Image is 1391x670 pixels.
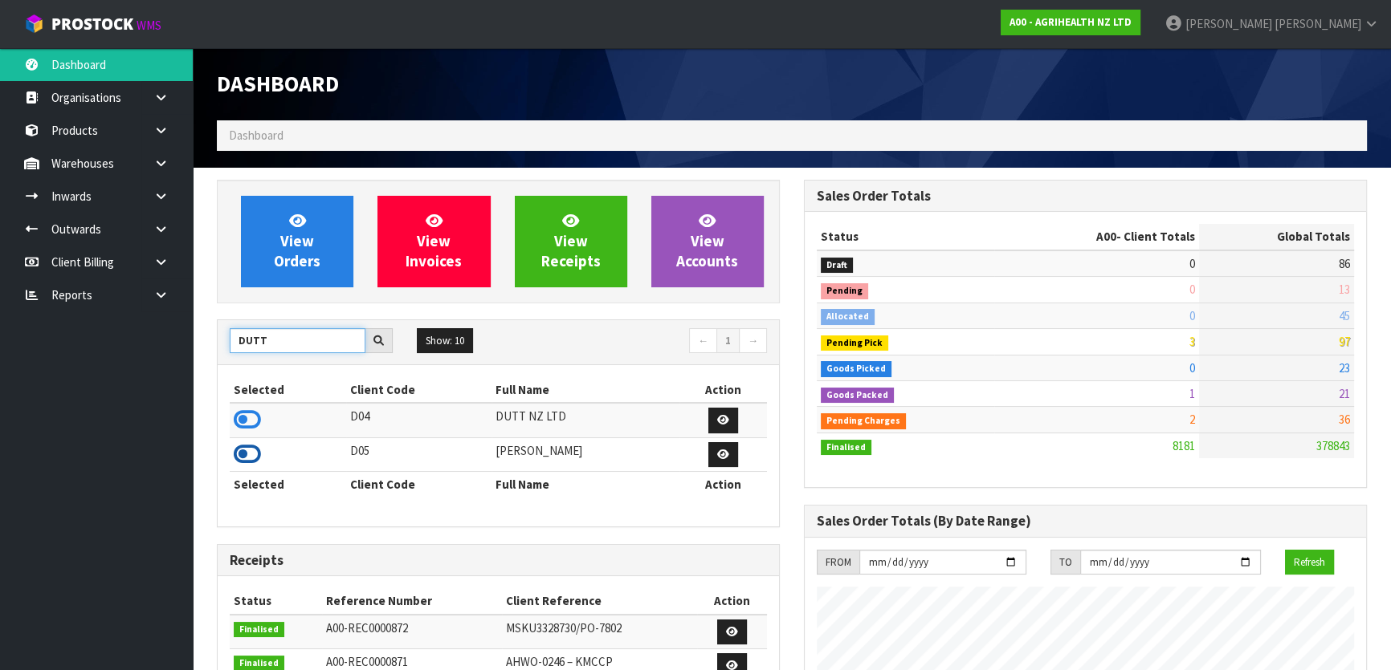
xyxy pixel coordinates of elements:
button: Show: 10 [417,328,473,354]
span: 13 [1339,282,1350,297]
a: ViewInvoices [377,196,490,287]
span: A00 [1096,229,1116,244]
td: D05 [346,437,492,472]
span: 1 [1189,386,1195,401]
th: Client Reference [502,588,697,614]
span: AHWO-0246 – KMCCP [506,654,613,669]
h3: Receipts [230,553,767,568]
a: 1 [716,328,740,354]
span: MSKU3328730/PO-7802 [506,620,622,635]
h3: Sales Order Totals [817,189,1354,204]
th: Status [817,224,994,250]
a: ← [689,328,717,354]
h3: Sales Order Totals (By Date Range) [817,514,1354,529]
span: ProStock [51,14,133,35]
span: A00-REC0000871 [326,654,408,669]
span: 8181 [1173,438,1195,453]
span: View Accounts [676,211,738,271]
span: 86 [1339,256,1350,271]
th: Full Name [492,377,679,403]
th: Action [679,377,767,403]
span: 0 [1189,360,1195,376]
span: [PERSON_NAME] [1275,16,1361,31]
span: Dashboard [217,70,339,98]
nav: Page navigation [511,328,768,356]
th: - Client Totals [994,224,1199,250]
th: Client Code [346,472,492,497]
a: → [739,328,767,354]
span: View Receipts [541,211,601,271]
span: 97 [1339,334,1350,349]
th: Selected [230,472,346,497]
span: Pending [821,283,868,299]
span: 3 [1189,334,1195,349]
th: Client Code [346,377,492,403]
input: Search clients [230,328,365,353]
span: 45 [1339,308,1350,323]
th: Global Totals [1199,224,1354,250]
th: Action [679,472,767,497]
span: 378843 [1316,438,1350,453]
span: [PERSON_NAME] [1185,16,1272,31]
div: FROM [817,550,859,575]
span: A00-REC0000872 [326,620,408,635]
a: A00 - AGRIHEALTH NZ LTD [1001,10,1140,35]
span: 2 [1189,412,1195,427]
span: Finalised [234,622,284,638]
a: ViewAccounts [651,196,764,287]
th: Selected [230,377,346,403]
small: WMS [137,18,161,33]
span: 21 [1339,386,1350,401]
strong: A00 - AGRIHEALTH NZ LTD [1010,15,1132,29]
a: ViewReceipts [515,196,627,287]
span: Pending Pick [821,335,888,351]
span: 0 [1189,282,1195,297]
span: 36 [1339,412,1350,427]
span: Draft [821,258,853,274]
span: Dashboard [229,128,284,143]
span: 0 [1189,256,1195,271]
button: Refresh [1285,550,1334,575]
span: 23 [1339,360,1350,376]
span: Allocated [821,309,875,325]
a: ViewOrders [241,196,353,287]
td: D04 [346,403,492,437]
span: Finalised [821,440,871,456]
th: Full Name [492,472,679,497]
td: [PERSON_NAME] [492,437,679,472]
span: View Invoices [406,211,462,271]
span: Goods Packed [821,388,894,404]
span: View Orders [274,211,320,271]
th: Action [697,588,767,614]
th: Status [230,588,322,614]
th: Reference Number [322,588,502,614]
td: DUTT NZ LTD [492,403,679,437]
div: TO [1050,550,1080,575]
span: Goods Picked [821,361,891,377]
img: cube-alt.png [24,14,44,34]
span: 0 [1189,308,1195,323]
span: Pending Charges [821,413,906,429]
